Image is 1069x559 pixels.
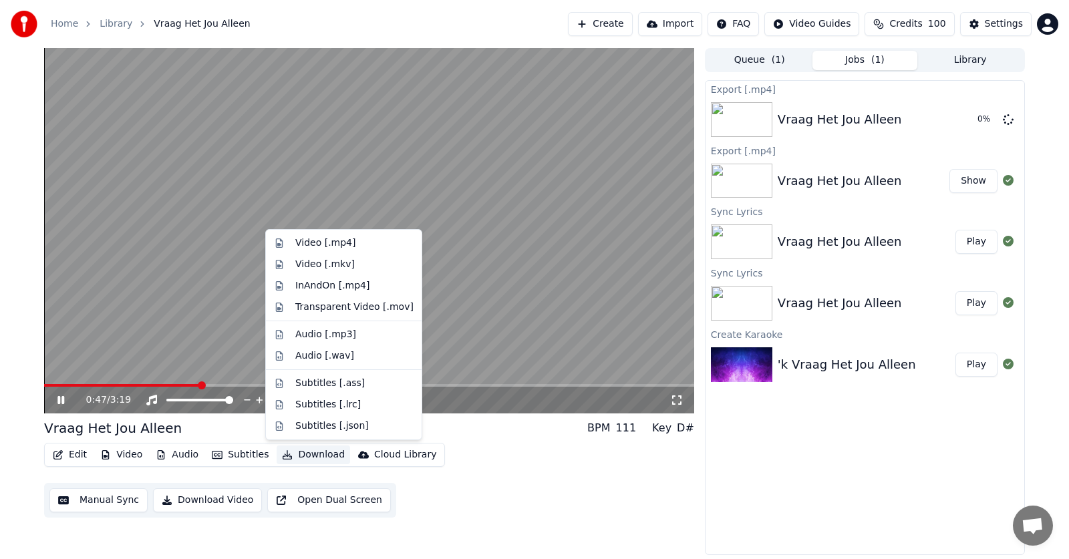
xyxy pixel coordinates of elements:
span: 3:19 [110,393,131,407]
button: Video [95,445,148,464]
div: Vraag Het Jou Alleen [44,419,182,437]
div: / [86,393,118,407]
button: Queue [707,51,812,70]
div: Sync Lyrics [706,203,1024,219]
div: Sync Lyrics [706,264,1024,281]
span: Vraag Het Jou Alleen [154,17,250,31]
span: ( 1 ) [772,53,785,67]
div: InAndOn [.mp4] [295,279,370,293]
div: Export [.mp4] [706,142,1024,158]
div: Settings [985,17,1023,31]
button: FAQ [708,12,759,36]
div: Vraag Het Jou Alleen [778,172,902,190]
button: Edit [47,445,92,464]
div: Key [652,420,671,436]
button: Open Dual Screen [267,488,391,512]
a: Library [100,17,132,31]
button: Create [568,12,633,36]
button: Jobs [812,51,918,70]
button: Manual Sync [49,488,148,512]
div: 0 % [977,114,998,125]
div: 'k Vraag Het Jou Alleen [778,355,916,374]
div: Create Karaoke [706,326,1024,342]
span: 0:47 [86,393,107,407]
div: Subtitles [.ass] [295,377,365,390]
div: Transparent Video [.mov] [295,301,414,314]
div: 111 [616,420,637,436]
button: Library [917,51,1023,70]
div: Open de chat [1013,506,1053,546]
button: Play [955,291,998,315]
button: Show [949,169,998,193]
button: Download [277,445,350,464]
button: Settings [960,12,1032,36]
div: Audio [.mp3] [295,328,356,341]
button: Subtitles [206,445,274,464]
div: Cloud Library [374,448,436,461]
button: Credits100 [865,12,954,36]
span: ( 1 ) [871,53,885,67]
div: BPM [587,420,610,436]
div: Vraag Het Jou Alleen [778,294,902,313]
button: Audio [150,445,204,464]
span: 100 [928,17,946,31]
nav: breadcrumb [51,17,251,31]
div: Subtitles [.lrc] [295,398,361,411]
div: Audio [.wav] [295,349,354,363]
span: Credits [889,17,922,31]
img: youka [11,11,37,37]
div: Export [.mp4] [706,81,1024,97]
button: Play [955,353,998,377]
div: Video [.mkv] [295,258,355,271]
div: Subtitles [.json] [295,419,369,433]
div: Vraag Het Jou Alleen [778,110,902,129]
div: Video [.mp4] [295,236,355,250]
button: Download Video [153,488,262,512]
button: Play [955,230,998,254]
a: Home [51,17,78,31]
div: D# [677,420,694,436]
button: Video Guides [764,12,859,36]
button: Import [638,12,702,36]
div: Vraag Het Jou Alleen [778,232,902,251]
